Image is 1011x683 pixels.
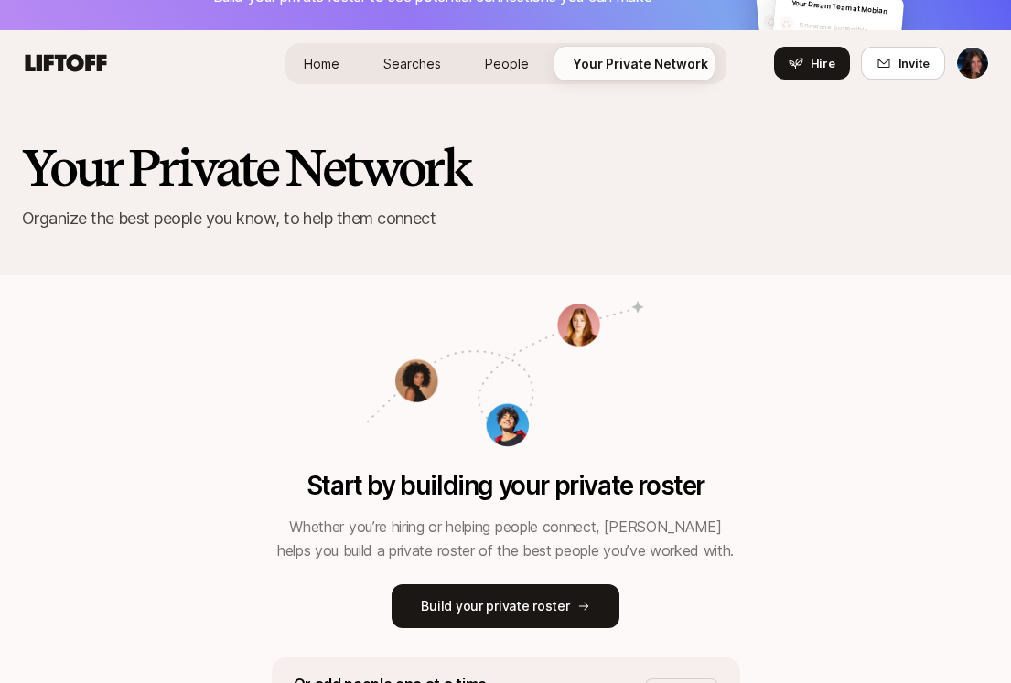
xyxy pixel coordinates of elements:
[798,19,896,39] p: Someone incredible
[811,54,835,72] span: Hire
[383,56,441,71] span: Searches
[957,48,988,79] img: Lorin Bloom
[956,47,989,80] button: Lorin Bloom
[762,13,779,29] img: default-avatar.svg
[861,47,945,80] button: Invite
[369,47,456,80] a: Searches
[289,47,354,80] a: Home
[774,47,850,80] button: Hire
[22,140,470,195] h2: Your Private Network
[307,471,704,500] p: Start by building your private roster
[272,515,740,562] p: Whether you’re hiring or helping people connect, [PERSON_NAME] helps you build a private roster o...
[573,56,708,71] span: Your Private Network
[421,595,569,617] p: Build your private roster
[360,246,652,460] img: empty-state.png
[558,47,723,80] a: Your Private Network
[485,56,529,71] span: People
[22,206,989,231] p: Organize the best people you know, to help them connect
[778,16,794,32] img: default-avatar.svg
[470,47,543,80] a: People
[898,54,930,72] span: Invite
[304,56,339,71] span: Home
[392,584,618,628] button: Build your private roster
